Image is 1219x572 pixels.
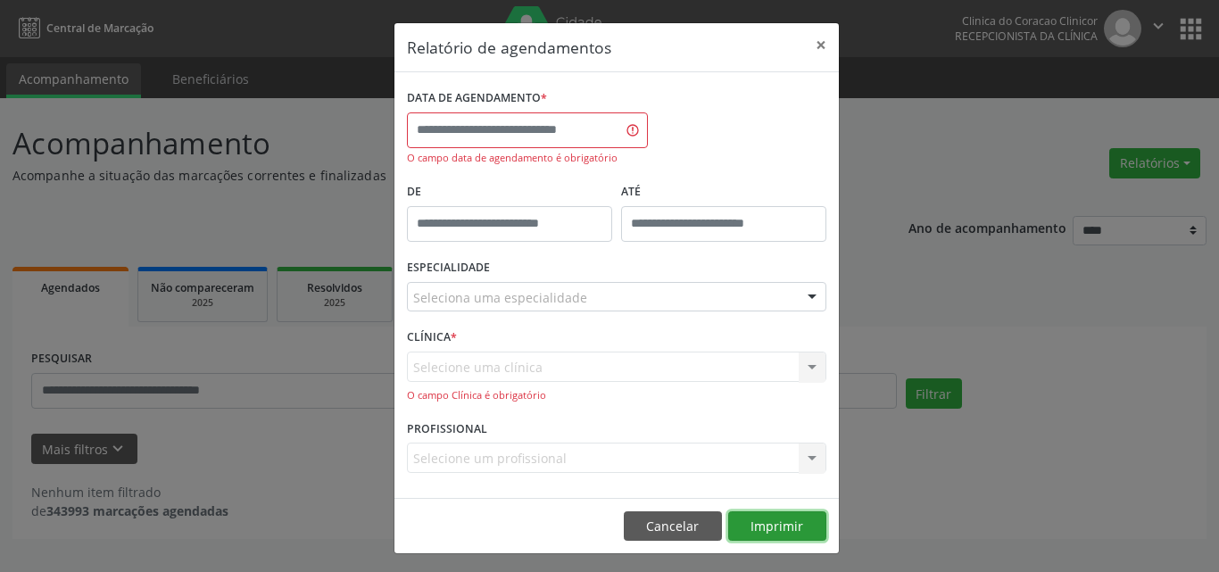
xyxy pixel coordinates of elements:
[407,254,490,282] label: ESPECIALIDADE
[407,324,457,352] label: CLÍNICA
[407,178,612,206] label: De
[621,178,826,206] label: ATÉ
[407,388,826,403] div: O campo Clínica é obrigatório
[624,511,722,542] button: Cancelar
[413,288,587,307] span: Seleciona uma especialidade
[407,85,547,112] label: DATA DE AGENDAMENTO
[407,151,648,166] div: O campo data de agendamento é obrigatório
[803,23,839,67] button: Close
[407,415,487,443] label: PROFISSIONAL
[728,511,826,542] button: Imprimir
[407,36,611,59] h5: Relatório de agendamentos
